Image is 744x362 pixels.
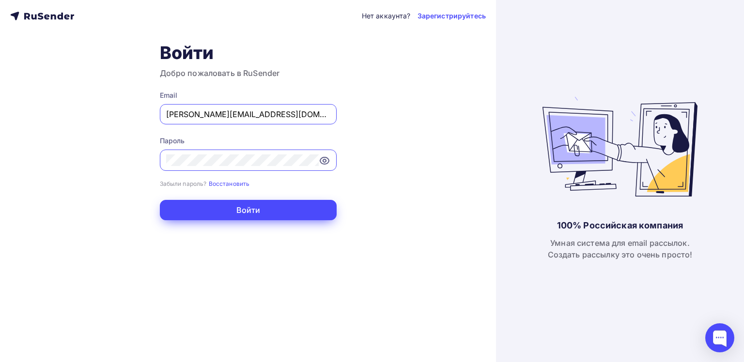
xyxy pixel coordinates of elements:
div: 100% Российская компания [557,220,683,231]
h1: Войти [160,42,337,63]
div: Email [160,90,337,100]
div: Пароль [160,136,337,146]
small: Восстановить [209,180,250,187]
a: Зарегистрируйтесь [418,11,486,21]
div: Умная система для email рассылок. Создать рассылку это очень просто! [548,237,693,260]
button: Войти [160,200,337,220]
a: Восстановить [209,179,250,187]
div: Нет аккаунта? [362,11,411,21]
input: Укажите свой email [166,108,330,120]
small: Забыли пароль? [160,180,207,187]
h3: Добро пожаловать в RuSender [160,67,337,79]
